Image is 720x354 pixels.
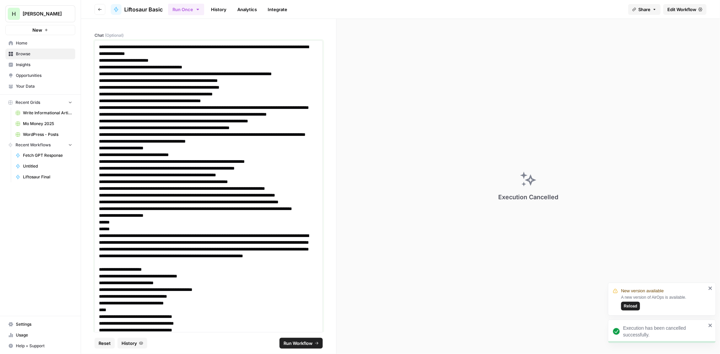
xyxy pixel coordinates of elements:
[5,330,75,341] a: Usage
[12,10,16,18] span: H
[124,5,163,13] span: Liftosaur Basic
[99,340,111,347] span: Reset
[5,49,75,59] a: Browse
[5,70,75,81] a: Opportunities
[16,343,72,349] span: Help + Support
[16,321,72,327] span: Settings
[16,51,72,57] span: Browse
[12,129,75,140] a: WordPress - Posts
[5,5,75,22] button: Workspace: Hasbrook
[207,4,231,15] a: History
[498,193,558,202] div: Execution Cancelled
[16,332,72,338] span: Usage
[5,97,75,108] button: Recent Grids
[16,83,72,89] span: Your Data
[284,340,313,347] span: Run Workflow
[5,59,75,70] a: Insights
[708,323,713,328] button: close
[12,172,75,182] a: Liftosaur Final
[5,319,75,330] a: Settings
[264,4,291,15] a: Integrate
[16,40,72,46] span: Home
[12,161,75,172] a: Untitled
[23,131,72,138] span: WordPress - Posts
[5,140,75,150] button: Recent Workflows
[5,38,75,49] a: Home
[16,99,40,106] span: Recent Grids
[663,4,706,15] a: Edit Workflow
[16,142,51,148] span: Recent Workflows
[111,4,163,15] a: Liftosaur Basic
[16,72,72,79] span: Opportunities
[628,4,661,15] button: Share
[117,338,147,349] button: History
[122,340,137,347] span: History
[23,174,72,180] span: Liftosaur Final
[5,341,75,351] button: Help + Support
[708,286,713,291] button: close
[23,121,72,127] span: Mo Money 2025
[95,32,323,38] label: Chat
[23,110,72,116] span: Write Informational Article
[5,81,75,92] a: Your Data
[105,32,124,38] span: (Optional)
[23,152,72,158] span: Fetch GPT Response
[621,288,664,294] span: New version available
[23,163,72,169] span: Untitled
[667,6,696,13] span: Edit Workflow
[624,303,637,309] span: Reload
[16,62,72,68] span: Insights
[279,338,323,349] button: Run Workflow
[623,325,706,338] div: Execution has been cancelled successfully.
[621,302,640,311] button: Reload
[233,4,261,15] a: Analytics
[638,6,650,13] span: Share
[12,108,75,118] a: Write Informational Article
[5,25,75,35] button: New
[168,4,204,15] button: Run Once
[12,118,75,129] a: Mo Money 2025
[23,10,63,17] span: [PERSON_NAME]
[32,27,42,33] span: New
[95,338,115,349] button: Reset
[621,294,706,311] div: A new version of AirOps is available.
[12,150,75,161] a: Fetch GPT Response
